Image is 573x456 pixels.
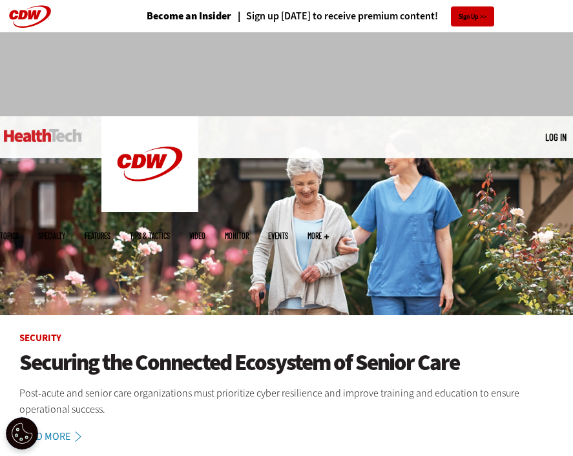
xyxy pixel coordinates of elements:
div: User menu [545,130,567,144]
p: Post-acute and senior care organizations must prioritize cyber resilience and improve training an... [19,385,554,418]
a: Features [85,232,110,240]
a: Sign Up [451,6,494,26]
a: Sign up [DATE] to receive premium content! [231,11,438,21]
span: More [307,232,329,240]
a: Security [19,331,61,344]
iframe: advertisement [52,45,522,103]
a: CDW [101,202,198,215]
a: Become an Insider [147,11,231,21]
a: Events [268,232,288,240]
a: Log in [545,131,567,143]
img: Home [4,129,82,142]
a: MonITor [225,232,249,240]
a: Securing the Connected Ecosystem of Senior Care [19,350,554,375]
button: Open Preferences [6,417,38,450]
a: Tips & Tactics [130,232,170,240]
img: Home [101,116,198,212]
a: Video [189,232,205,240]
span: Specialty [38,232,65,240]
a: Read More [19,431,96,442]
div: Cookie Settings [6,417,38,450]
